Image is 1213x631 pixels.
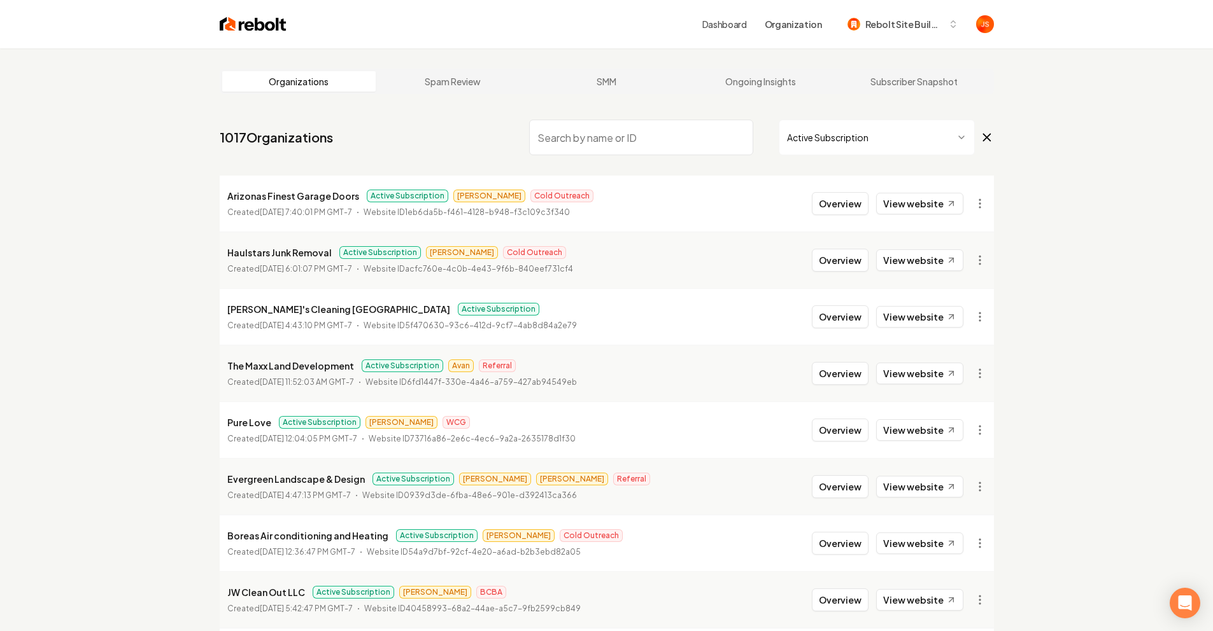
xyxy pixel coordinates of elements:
a: View website [876,306,963,328]
span: Referral [479,359,516,372]
span: Cold Outreach [560,529,623,542]
span: [PERSON_NAME] [459,473,531,485]
p: Website ID 73716a86-2e6c-4ec6-9a2a-2635178d1f30 [369,433,576,445]
a: View website [876,532,963,554]
p: Website ID 5f470630-93c6-412d-9cf7-4ab8d84a2e79 [364,319,577,332]
p: JW Clean Out LLC [227,585,305,600]
div: Open Intercom Messenger [1170,588,1200,618]
time: [DATE] 12:04:05 PM GMT-7 [260,434,357,443]
p: Website ID acfc760e-4c0b-4e43-9f6b-840eef731cf4 [364,263,573,275]
p: Pure Love [227,415,271,430]
button: Overview [812,249,869,272]
a: View website [876,476,963,497]
p: Website ID 54a9d7bf-92cf-4e20-a6ad-b2b3ebd82a05 [367,546,581,558]
p: Haulstars Junk Removal [227,245,332,260]
p: The Maxx Land Development [227,358,354,373]
p: Boreas Air conditioning and Heating [227,528,388,543]
a: 1017Organizations [220,128,333,146]
a: SMM [530,71,684,92]
button: Overview [812,362,869,385]
button: Organization [757,13,830,36]
a: View website [876,193,963,214]
p: Created [227,319,352,332]
span: [PERSON_NAME] [483,529,555,542]
p: Created [227,602,353,615]
p: Evergreen Landscape & Design [227,471,365,487]
time: [DATE] 6:01:07 PM GMT-7 [260,264,352,274]
time: [DATE] 4:43:10 PM GMT-7 [260,321,352,330]
span: Cold Outreach [503,246,566,259]
p: Created [227,263,352,275]
span: BCBA [476,586,506,599]
span: Referral [613,473,650,485]
a: View website [876,419,963,441]
p: Created [227,433,357,445]
a: View website [876,363,963,384]
a: Spam Review [376,71,530,92]
span: Active Subscription [367,190,448,202]
button: Overview [812,475,869,498]
span: [PERSON_NAME] [426,246,498,259]
img: James Shamoun [976,15,994,33]
button: Overview [812,419,869,441]
time: [DATE] 12:36:47 PM GMT-7 [260,547,355,557]
span: Active Subscription [279,416,360,429]
span: Cold Outreach [530,190,593,202]
p: Website ID 6fd1447f-330e-4a46-a759-427ab94549eb [365,376,577,389]
a: Organizations [222,71,376,92]
span: Active Subscription [458,303,539,315]
p: Website ID 40458993-68a2-44ae-a5c7-9fb2599cb849 [364,602,581,615]
time: [DATE] 11:52:03 AM GMT-7 [260,377,354,387]
span: Avan [448,359,474,372]
button: Overview [812,532,869,555]
span: Active Subscription [396,529,478,542]
span: Active Subscription [362,359,443,372]
a: Dashboard [702,18,747,31]
span: [PERSON_NAME] [536,473,608,485]
span: WCG [443,416,470,429]
a: View website [876,589,963,611]
p: Created [227,489,351,502]
img: Rebolt Site Builder [848,18,860,31]
p: Created [227,546,355,558]
time: [DATE] 7:40:01 PM GMT-7 [260,207,352,217]
img: Rebolt Logo [220,15,287,33]
span: [PERSON_NAME] [399,586,471,599]
a: Subscriber Snapshot [837,71,991,92]
p: Website ID 0939d3de-6fba-48e6-901e-d392413ca366 [362,489,577,502]
span: [PERSON_NAME] [365,416,437,429]
button: Overview [812,588,869,611]
button: Open user button [976,15,994,33]
span: Active Subscription [339,246,421,259]
time: [DATE] 4:47:13 PM GMT-7 [260,490,351,500]
time: [DATE] 5:42:47 PM GMT-7 [260,604,353,613]
span: Active Subscription [313,586,394,599]
span: Rebolt Site Builder [865,18,943,31]
input: Search by name or ID [529,120,753,155]
p: Arizonas Finest Garage Doors [227,188,359,204]
p: [PERSON_NAME]'s Cleaning [GEOGRAPHIC_DATA] [227,302,450,317]
span: Active Subscription [372,473,454,485]
a: Ongoing Insights [683,71,837,92]
span: [PERSON_NAME] [453,190,525,202]
button: Overview [812,305,869,328]
p: Created [227,206,352,219]
button: Overview [812,192,869,215]
p: Website ID 1eb6da5b-f461-4128-b948-f3c109c3f340 [364,206,570,219]
a: View website [876,249,963,271]
p: Created [227,376,354,389]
